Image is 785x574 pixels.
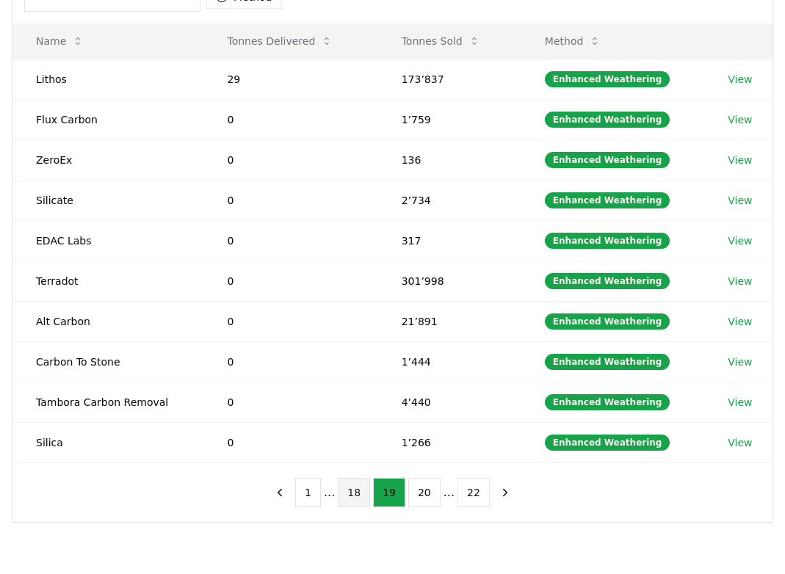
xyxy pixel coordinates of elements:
div: Enhanced Weathering [545,112,670,128]
div: Enhanced Weathering [545,435,670,451]
td: Terradot [12,261,203,301]
td: Alt Carbon [12,301,203,341]
button: Tonnes Sold [390,26,492,56]
td: 0 [203,261,377,301]
button: 18 [338,478,370,507]
div: Enhanced Weathering [545,152,670,168]
td: 0 [203,382,377,422]
button: Method [533,26,613,56]
td: ZeroEx [12,139,203,180]
td: 29 [203,59,377,99]
div: Enhanced Weathering [545,354,670,370]
td: Lithos [12,59,203,99]
td: Tambora Carbon Removal [12,382,203,422]
td: EDAC Labs [12,220,203,261]
div: Enhanced Weathering [545,71,670,87]
td: Silicate [12,180,203,220]
td: 21’891 [378,301,521,341]
a: View [728,233,752,248]
a: View [728,72,752,87]
a: View [728,355,752,369]
button: 1 [295,478,321,507]
td: 136 [378,139,521,180]
td: Silica [12,422,203,462]
td: Flux Carbon [12,99,203,139]
td: 4’440 [378,382,521,422]
td: 0 [203,220,377,261]
a: View [728,435,752,450]
a: View [728,193,752,208]
button: Tonnes Delivered [215,26,344,56]
td: 0 [203,139,377,180]
td: 2’734 [378,180,521,220]
td: 317 [378,220,521,261]
td: 0 [203,301,377,341]
td: 0 [203,99,377,139]
a: View [728,395,752,410]
div: Enhanced Weathering [545,394,670,410]
a: View [728,112,752,127]
td: 0 [203,180,377,220]
div: Enhanced Weathering [545,313,670,330]
button: Name [24,26,95,56]
td: 301’998 [378,261,521,301]
div: Enhanced Weathering [545,192,670,208]
td: 173’837 [378,59,521,99]
button: 20 [408,478,441,507]
a: View [728,153,752,167]
td: 0 [203,422,377,462]
button: 22 [457,478,490,507]
a: View [728,314,752,329]
td: 1’759 [378,99,521,139]
td: 1’444 [378,341,521,382]
td: 0 [203,341,377,382]
div: Enhanced Weathering [545,233,670,249]
td: 1’266 [378,422,521,462]
li: ... [324,484,335,501]
button: next page [493,478,518,507]
button: 19 [373,478,405,507]
button: previous page [267,478,292,507]
div: Enhanced Weathering [545,273,670,289]
a: View [728,274,752,288]
td: Carbon To Stone [12,341,203,382]
li: ... [444,484,455,501]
